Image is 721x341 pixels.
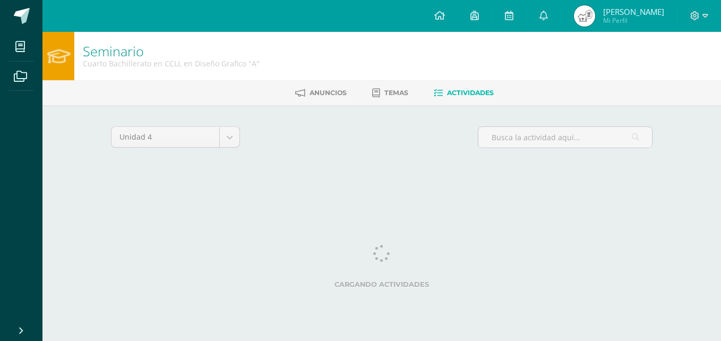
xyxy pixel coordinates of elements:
[83,58,260,69] div: Cuarto Bachillerato en CCLL en Diseño Grafico 'A'
[119,127,211,147] span: Unidad 4
[603,16,664,25] span: Mi Perfil
[372,84,408,101] a: Temas
[83,42,144,60] a: Seminario
[384,89,408,97] span: Temas
[447,89,494,97] span: Actividades
[574,5,595,27] img: 67686b22a2c70cfa083e682cafa7854b.png
[83,44,260,58] h1: Seminario
[434,84,494,101] a: Actividades
[478,127,652,148] input: Busca la actividad aquí...
[310,89,347,97] span: Anuncios
[111,127,239,147] a: Unidad 4
[295,84,347,101] a: Anuncios
[111,280,653,288] label: Cargando actividades
[603,6,664,17] span: [PERSON_NAME]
